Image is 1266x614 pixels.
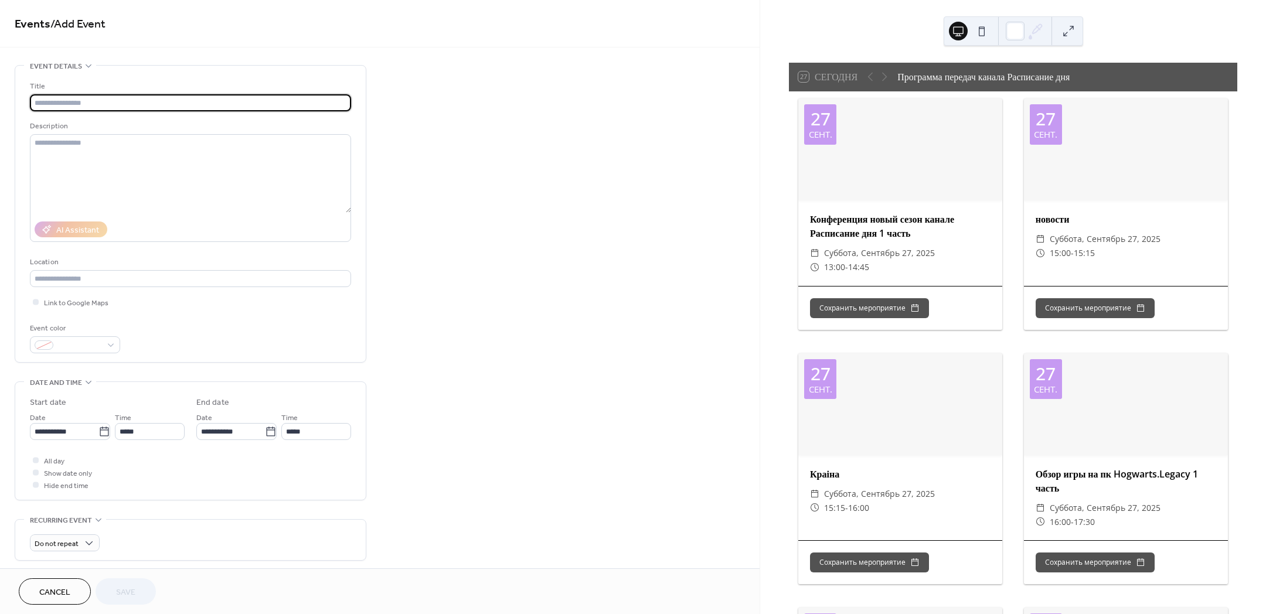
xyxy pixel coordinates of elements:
[1050,232,1160,246] span: суббота, сентябрь 27, 2025
[1050,501,1160,515] span: суббота, сентябрь 27, 2025
[824,501,845,515] span: 15:15
[30,120,349,132] div: Description
[810,260,819,274] div: ​
[845,260,848,274] span: -
[824,487,935,501] span: суббота, сентябрь 27, 2025
[15,13,50,36] a: Events
[1036,110,1056,128] div: 27
[1050,246,1071,260] span: 15:00
[1036,515,1045,529] div: ​
[1036,298,1155,318] button: Сохранить мероприятие
[50,13,105,36] span: / Add Event
[196,397,229,409] div: End date
[1034,130,1057,139] div: сент.
[44,455,64,468] span: All day
[810,298,929,318] button: Сохранить мероприятие
[30,80,349,93] div: Title
[196,412,212,424] span: Date
[810,552,929,572] button: Сохранить мероприятие
[897,70,1070,84] div: Программа передач канала Расписание дня
[848,260,869,274] span: 14:45
[30,397,66,409] div: Start date
[44,468,92,480] span: Show date only
[39,586,70,599] span: Cancel
[115,412,131,424] span: Time
[44,297,108,309] span: Link to Google Maps
[1034,385,1057,394] div: сент.
[1036,501,1045,515] div: ​
[30,60,82,73] span: Event details
[810,487,819,501] div: ​
[30,412,46,424] span: Date
[30,514,92,527] span: Recurring event
[30,377,82,389] span: Date and time
[811,110,831,128] div: 27
[1050,515,1071,529] span: 16:00
[1071,515,1074,529] span: -
[824,246,935,260] span: суббота, сентябрь 27, 2025
[1024,467,1228,495] div: Обзор игры на пк Hogwarts.Legacy 1 часть
[809,385,832,394] div: сент.
[798,467,1002,481] div: Краіна
[811,365,831,383] div: 27
[810,501,819,515] div: ​
[30,256,349,268] div: Location
[1036,246,1045,260] div: ​
[30,322,118,335] div: Event color
[44,480,89,492] span: Hide end time
[1024,212,1228,226] div: новости
[848,501,869,515] span: 16:00
[845,501,848,515] span: -
[1036,365,1056,383] div: 27
[798,212,1002,240] div: Конференция новый сезон канале Расписание дня 1 часть
[1036,232,1045,246] div: ​
[35,537,79,551] span: Do not repeat
[1074,515,1095,529] span: 17:30
[824,260,845,274] span: 13:00
[809,130,832,139] div: сент.
[1036,552,1155,572] button: Сохранить мероприятие
[810,246,819,260] div: ​
[281,412,298,424] span: Time
[1074,246,1095,260] span: 15:15
[19,578,91,605] button: Cancel
[1071,246,1074,260] span: -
